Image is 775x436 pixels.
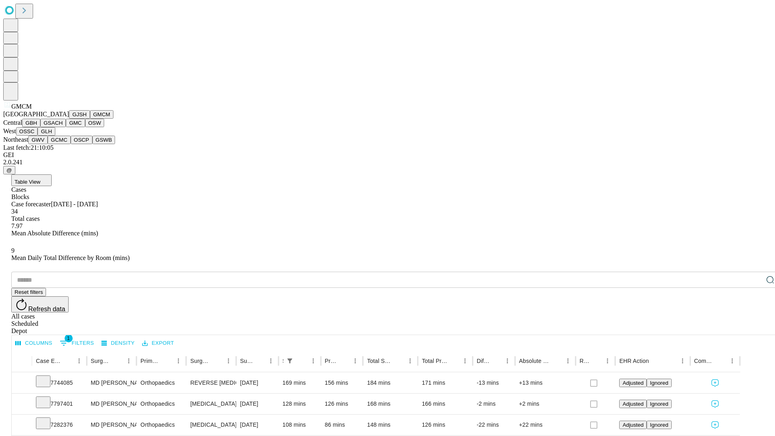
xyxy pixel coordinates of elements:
[404,355,416,367] button: Menu
[11,296,69,312] button: Refresh data
[622,401,643,407] span: Adjusted
[3,111,69,117] span: [GEOGRAPHIC_DATA]
[622,380,643,386] span: Adjusted
[562,355,574,367] button: Menu
[11,254,130,261] span: Mean Daily Total Difference by Room (mins)
[11,103,32,110] span: GMCM
[140,394,182,414] div: Orthopaedics
[11,174,52,186] button: Table View
[16,376,28,390] button: Expand
[240,358,253,364] div: Surgery Date
[161,355,173,367] button: Sort
[3,144,54,151] span: Last fetch: 21:10:05
[212,355,223,367] button: Sort
[190,415,232,435] div: [MEDICAL_DATA] [MEDICAL_DATA], EXTENSIVE, 3 OR MORE DISCRETE STRUCTURES
[519,394,572,414] div: +2 mins
[422,415,469,435] div: 126 mins
[51,201,98,208] span: [DATE] - [DATE]
[619,379,647,387] button: Adjusted
[38,127,55,136] button: GLH
[16,397,28,411] button: Expand
[73,355,85,367] button: Menu
[36,394,83,414] div: 7797401
[11,230,98,237] span: Mean Absolute Difference (mins)
[190,394,232,414] div: [MEDICAL_DATA] [MEDICAL_DATA]
[591,355,602,367] button: Sort
[58,337,96,350] button: Show filters
[140,373,182,393] div: Orthopaedics
[650,422,668,428] span: Ignored
[11,247,15,254] span: 9
[3,136,28,143] span: Northeast
[519,415,572,435] div: +22 mins
[650,355,661,367] button: Sort
[22,119,40,127] button: GBH
[3,119,22,126] span: Central
[502,355,513,367] button: Menu
[71,136,92,144] button: OSCP
[490,355,502,367] button: Sort
[254,355,265,367] button: Sort
[15,289,43,295] span: Reset filters
[325,394,359,414] div: 126 mins
[69,110,90,119] button: GJSH
[91,358,111,364] div: Surgeon Name
[477,415,511,435] div: -22 mins
[11,208,18,215] span: 34
[28,306,65,312] span: Refresh data
[16,127,38,136] button: OSSC
[477,358,490,364] div: Difference
[91,415,132,435] div: MD [PERSON_NAME] [PERSON_NAME]
[36,358,61,364] div: Case Epic Id
[650,380,668,386] span: Ignored
[367,394,414,414] div: 168 mins
[325,415,359,435] div: 86 mins
[91,394,132,414] div: MD [PERSON_NAME] [PERSON_NAME]
[3,166,15,174] button: @
[477,373,511,393] div: -13 mins
[283,373,317,393] div: 169 mins
[15,179,40,185] span: Table View
[36,373,83,393] div: 7744085
[283,394,317,414] div: 128 mins
[48,136,71,144] button: GCMC
[325,373,359,393] div: 156 mins
[265,355,276,367] button: Menu
[650,401,668,407] span: Ignored
[173,355,184,367] button: Menu
[647,379,671,387] button: Ignored
[66,119,85,127] button: GMC
[284,355,295,367] button: Show filters
[16,418,28,432] button: Expand
[580,358,590,364] div: Resolved in EHR
[140,337,176,350] button: Export
[325,358,338,364] div: Predicted In Room Duration
[367,358,392,364] div: Total Scheduled Duration
[13,337,54,350] button: Select columns
[190,358,210,364] div: Surgery Name
[519,373,572,393] div: +13 mins
[190,373,232,393] div: REVERSE [MEDICAL_DATA]
[140,415,182,435] div: Orthopaedics
[140,358,161,364] div: Primary Service
[3,159,772,166] div: 2.0.241
[308,355,319,367] button: Menu
[62,355,73,367] button: Sort
[11,288,46,296] button: Reset filters
[448,355,459,367] button: Sort
[99,337,137,350] button: Density
[459,355,471,367] button: Menu
[422,373,469,393] div: 171 mins
[11,215,40,222] span: Total cases
[367,373,414,393] div: 184 mins
[40,119,66,127] button: GSACH
[647,400,671,408] button: Ignored
[622,422,643,428] span: Adjusted
[694,358,714,364] div: Comments
[283,415,317,435] div: 108 mins
[6,167,12,173] span: @
[91,373,132,393] div: MD [PERSON_NAME] [PERSON_NAME]
[422,358,447,364] div: Total Predicted Duration
[727,355,738,367] button: Menu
